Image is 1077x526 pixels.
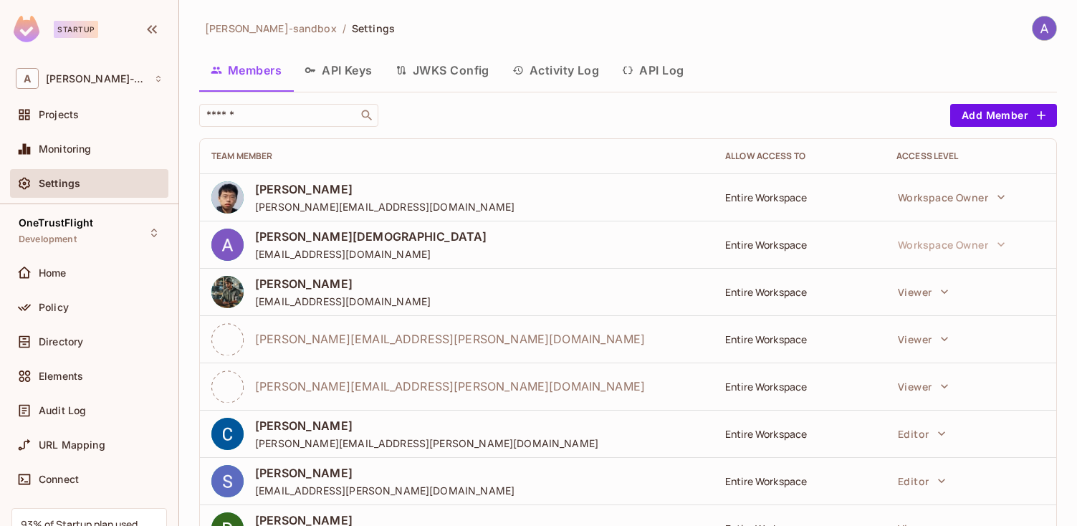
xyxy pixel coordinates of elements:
span: Home [39,267,67,279]
span: Settings [39,178,80,189]
button: Add Member [950,104,1057,127]
img: ACg8ocJU_TxGGadWuac2Fvzz_Ng2LYLATUJNPemjNmK_jNsxXXzapQ=s96-c [211,418,244,450]
span: [PERSON_NAME][EMAIL_ADDRESS][PERSON_NAME][DOMAIN_NAME] [255,378,645,394]
img: ACg8ocJ5FGrv6fnxEszK7ezIzoQeX_w_LgzsZS1qagB_rutwSTIEdIY=s96-c [211,181,244,214]
div: Entire Workspace [725,427,873,441]
div: Entire Workspace [725,238,873,252]
span: [PERSON_NAME]-sandbox [205,21,337,35]
span: Development [19,234,77,245]
button: Workspace Owner [891,183,1013,211]
img: ACg8ocJO5HDho_NpayjGEnzPALF_ODepQ2g5nvX7ckP_RnUfoUP9VQY=s96-c [211,276,244,308]
div: Entire Workspace [725,191,873,204]
li: / [343,21,346,35]
img: SReyMgAAAABJRU5ErkJggg== [14,16,39,42]
button: Viewer [891,325,956,353]
span: [PERSON_NAME] [255,181,514,197]
button: Viewer [891,277,956,306]
span: [PERSON_NAME] [255,465,514,481]
button: Workspace Owner [891,230,1013,259]
div: Startup [54,21,98,38]
button: API Keys [293,52,384,88]
span: Workspace: alex-trustflight-sandbox [46,73,147,85]
span: [PERSON_NAME][EMAIL_ADDRESS][PERSON_NAME][DOMAIN_NAME] [255,436,598,450]
div: Entire Workspace [725,380,873,393]
span: Monitoring [39,143,92,155]
span: URL Mapping [39,439,105,451]
div: Allow Access to [725,150,873,162]
span: [PERSON_NAME][DEMOGRAPHIC_DATA] [255,229,487,244]
span: [PERSON_NAME][EMAIL_ADDRESS][DOMAIN_NAME] [255,200,514,214]
span: Audit Log [39,405,86,416]
span: Connect [39,474,79,485]
button: JWKS Config [384,52,501,88]
div: Entire Workspace [725,285,873,299]
div: Entire Workspace [725,474,873,488]
span: Elements [39,370,83,382]
button: Editor [891,419,953,448]
span: [EMAIL_ADDRESS][DOMAIN_NAME] [255,295,431,308]
div: Team Member [211,150,702,162]
span: [PERSON_NAME] [255,276,431,292]
img: ACg8ocKnW_d21XCEdNQNUbdJW-nbSTGU7o3ezzGJ0yTerscxPEIvYQ=s96-c [211,465,244,497]
button: Viewer [891,372,956,401]
button: Activity Log [501,52,611,88]
span: [PERSON_NAME] [255,418,598,434]
span: Settings [352,21,395,35]
span: Policy [39,302,69,313]
span: [EMAIL_ADDRESS][DOMAIN_NAME] [255,247,487,261]
button: Members [199,52,293,88]
div: Access Level [896,150,1045,162]
img: ACg8ocLzFpVvL7QiUpK7X3FbqwJ7UDU61dPRRxTac9_BHiGBtZEQfw=s96-c [211,229,244,261]
span: A [16,68,39,89]
span: [PERSON_NAME][EMAIL_ADDRESS][PERSON_NAME][DOMAIN_NAME] [255,331,645,347]
span: OneTrustFlight [19,217,93,229]
span: Projects [39,109,79,120]
button: Editor [891,467,953,495]
span: Directory [39,336,83,348]
img: Artem Jeman [1033,16,1056,40]
div: Entire Workspace [725,333,873,346]
span: [EMAIL_ADDRESS][PERSON_NAME][DOMAIN_NAME] [255,484,514,497]
button: API Log [611,52,695,88]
